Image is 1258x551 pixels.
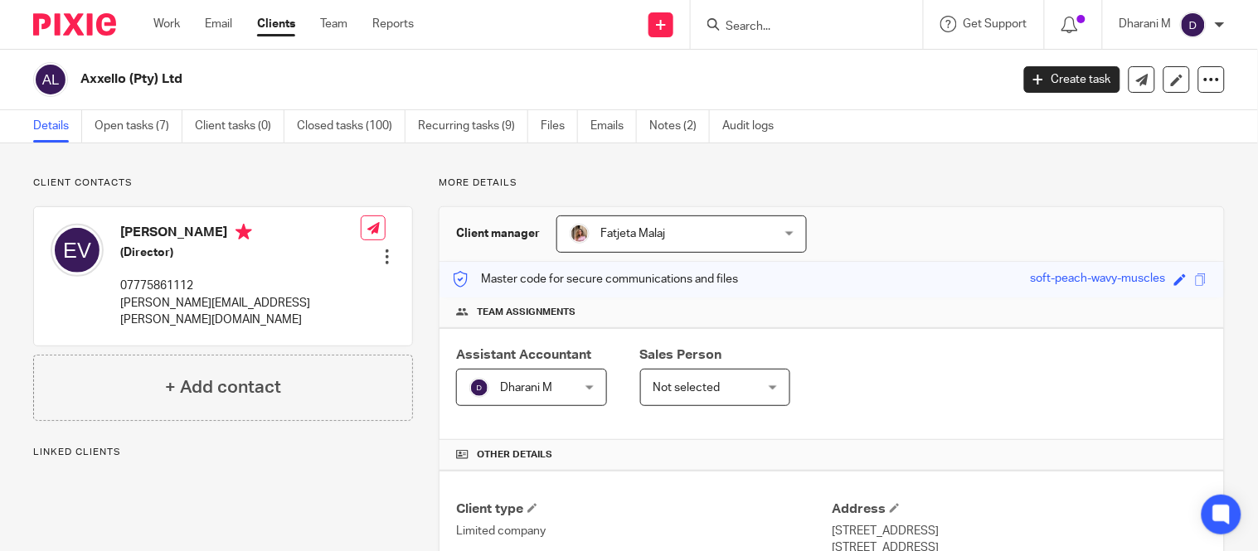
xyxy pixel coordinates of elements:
img: svg%3E [469,378,489,398]
div: soft-peach-wavy-muscles [1031,270,1166,289]
a: Details [33,110,82,143]
p: [PERSON_NAME][EMAIL_ADDRESS][PERSON_NAME][DOMAIN_NAME] [120,295,361,329]
a: Team [320,16,347,32]
a: Recurring tasks (9) [418,110,528,143]
a: Create task [1024,66,1120,93]
a: Open tasks (7) [95,110,182,143]
input: Search [724,20,873,35]
h5: (Director) [120,244,361,261]
span: Sales Person [640,348,722,361]
a: Emails [590,110,637,143]
a: Files [541,110,578,143]
span: Fatjeta Malaj [600,228,665,239]
img: svg%3E [51,224,104,277]
h3: Client manager [456,225,540,242]
span: Get Support [964,18,1027,30]
a: Notes (2) [649,110,710,143]
h4: + Add contact [165,375,281,400]
p: Client contacts [33,176,413,190]
a: Client tasks (0) [195,110,284,143]
h4: Client type [456,500,832,518]
p: Dharani M [1120,16,1172,32]
a: Work [153,16,180,32]
span: Not selected [653,382,721,394]
a: Closed tasks (100) [297,110,406,143]
i: Primary [236,224,252,240]
h2: Axxello (Pty) Ltd [80,70,815,88]
a: Clients [257,16,295,32]
p: Linked clients [33,446,413,459]
p: 07775861112 [120,278,361,294]
span: Assistant Accountant [456,348,591,361]
h4: Address [832,500,1207,518]
img: MicrosoftTeams-image%20(5).png [570,224,590,244]
a: Email [205,16,232,32]
p: More details [439,176,1225,190]
h4: [PERSON_NAME] [120,224,361,244]
p: [STREET_ADDRESS] [832,523,1207,539]
p: Master code for secure communications and files [452,271,738,288]
span: Team assignments [477,306,576,319]
p: Limited company [456,523,832,539]
a: Reports [372,16,414,32]
img: svg%3E [33,62,68,97]
span: Dharani M [500,382,552,394]
img: Pixie [33,13,116,36]
span: Other details [477,448,552,462]
a: Audit logs [722,110,786,143]
img: svg%3E [1180,12,1207,38]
